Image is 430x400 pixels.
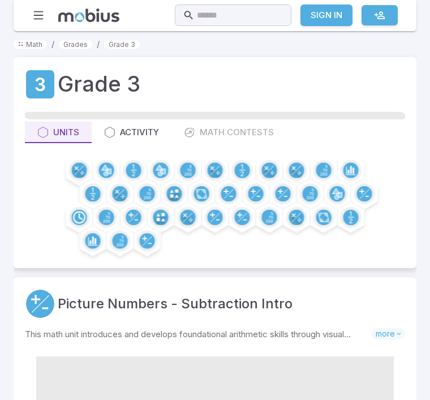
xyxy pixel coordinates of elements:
[14,38,416,50] nav: breadcrumb
[97,38,100,50] li: /
[59,40,92,49] a: Grades
[25,328,371,341] p: This math unit introduces and develops foundational arithmetic skills through visual representati...
[51,38,54,50] li: /
[25,69,55,100] a: Grade 3
[58,294,293,314] a: Picture Numbers - Subtraction Intro
[14,40,47,49] a: Math
[104,126,159,139] div: Activity
[58,68,140,100] h1: Grade 3
[37,126,79,139] div: Units
[25,289,55,319] a: Addition and Subtraction
[104,40,140,49] a: Grade 3
[300,5,352,26] a: Sign In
